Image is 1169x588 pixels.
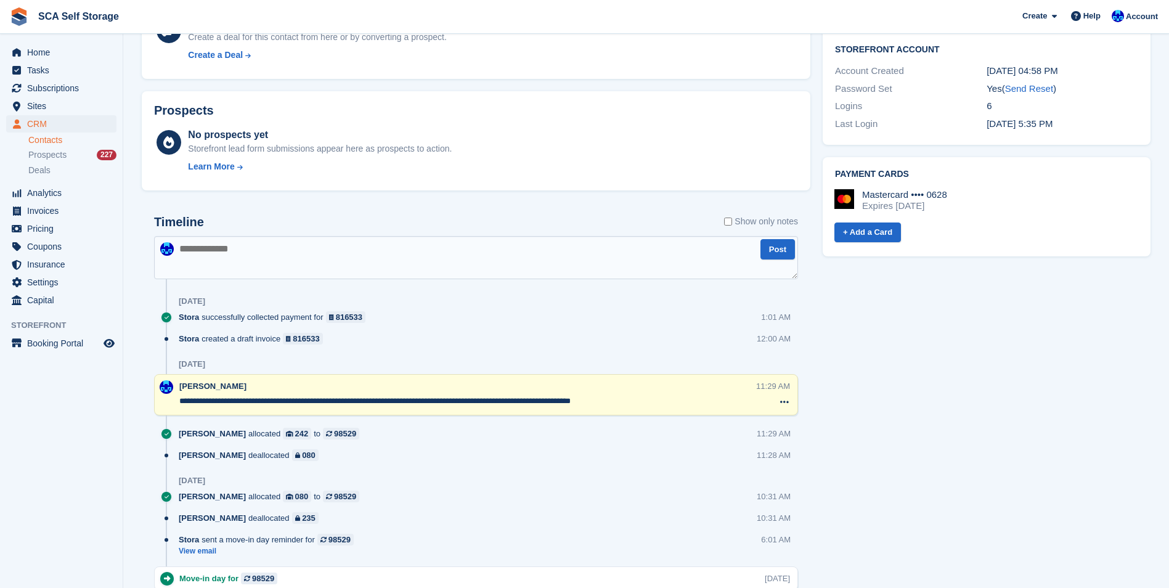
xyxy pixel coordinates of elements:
[724,215,798,228] label: Show only notes
[27,256,101,273] span: Insurance
[761,311,791,323] div: 1:01 AM
[252,573,274,584] div: 98529
[27,220,101,237] span: Pricing
[27,202,101,219] span: Invoices
[179,491,365,502] div: allocated to
[27,238,101,255] span: Coupons
[102,336,116,351] a: Preview store
[179,512,325,524] div: deallocated
[326,311,366,323] a: 816533
[27,115,101,133] span: CRM
[756,380,790,392] div: 11:29 AM
[188,142,452,155] div: Storefront lead form submissions appear here as prospects to action.
[179,491,246,502] span: [PERSON_NAME]
[283,428,311,439] a: 242
[6,44,116,61] a: menu
[323,491,359,502] a: 98529
[6,184,116,202] a: menu
[283,491,311,502] a: 080
[27,62,101,79] span: Tasks
[987,99,1138,113] div: 6
[323,428,359,439] a: 98529
[179,428,246,439] span: [PERSON_NAME]
[27,292,101,309] span: Capital
[757,428,791,439] div: 11:29 AM
[328,534,351,545] div: 98529
[334,428,356,439] div: 98529
[28,165,51,176] span: Deals
[179,546,360,557] a: View email
[283,333,323,345] a: 816533
[1126,10,1158,23] span: Account
[179,333,199,345] span: Stora
[295,428,309,439] div: 242
[292,512,319,524] a: 235
[336,311,362,323] div: 816533
[179,311,199,323] span: Stora
[188,160,452,173] a: Learn More
[835,64,987,78] div: Account Created
[987,82,1138,96] div: Yes
[6,238,116,255] a: menu
[987,118,1053,129] time: 2025-09-09 16:35:19 UTC
[179,449,325,461] div: deallocated
[27,44,101,61] span: Home
[1005,83,1053,94] a: Send Reset
[334,491,356,502] div: 98529
[160,242,174,256] img: Kelly Neesham
[302,512,316,524] div: 235
[179,449,246,461] span: [PERSON_NAME]
[27,97,101,115] span: Sites
[179,534,199,545] span: Stora
[188,160,234,173] div: Learn More
[835,169,1138,179] h2: Payment cards
[27,274,101,291] span: Settings
[27,184,101,202] span: Analytics
[292,449,319,461] a: 080
[179,512,246,524] span: [PERSON_NAME]
[11,319,123,332] span: Storefront
[179,534,360,545] div: sent a move-in day reminder for
[295,491,309,502] div: 080
[835,82,987,96] div: Password Set
[6,220,116,237] a: menu
[179,476,205,486] div: [DATE]
[241,573,277,584] a: 98529
[835,117,987,131] div: Last Login
[188,49,243,62] div: Create a Deal
[154,215,204,229] h2: Timeline
[28,164,116,177] a: Deals
[179,296,205,306] div: [DATE]
[765,573,790,584] div: [DATE]
[761,534,791,545] div: 6:01 AM
[188,31,446,44] div: Create a deal for this contact from here or by converting a prospect.
[179,382,246,391] span: [PERSON_NAME]
[6,80,116,97] a: menu
[6,202,116,219] a: menu
[27,80,101,97] span: Subscriptions
[6,292,116,309] a: menu
[760,239,795,259] button: Post
[1083,10,1101,22] span: Help
[160,380,173,394] img: Kelly Neesham
[987,64,1138,78] div: [DATE] 04:58 PM
[6,62,116,79] a: menu
[724,215,732,228] input: Show only notes
[834,223,901,243] a: + Add a Card
[757,491,791,502] div: 10:31 AM
[835,43,1138,55] h2: Storefront Account
[835,99,987,113] div: Logins
[1002,83,1056,94] span: ( )
[6,115,116,133] a: menu
[757,449,791,461] div: 11:28 AM
[10,7,28,26] img: stora-icon-8386f47178a22dfd0bd8f6a31ec36ba5ce8667c1dd55bd0f319d3a0aa187defe.svg
[179,359,205,369] div: [DATE]
[6,274,116,291] a: menu
[188,128,452,142] div: No prospects yet
[28,134,116,146] a: Contacts
[179,333,329,345] div: created a draft invoice
[862,200,947,211] div: Expires [DATE]
[28,149,116,161] a: Prospects 227
[179,573,283,584] div: Move-in day for
[757,333,791,345] div: 12:00 AM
